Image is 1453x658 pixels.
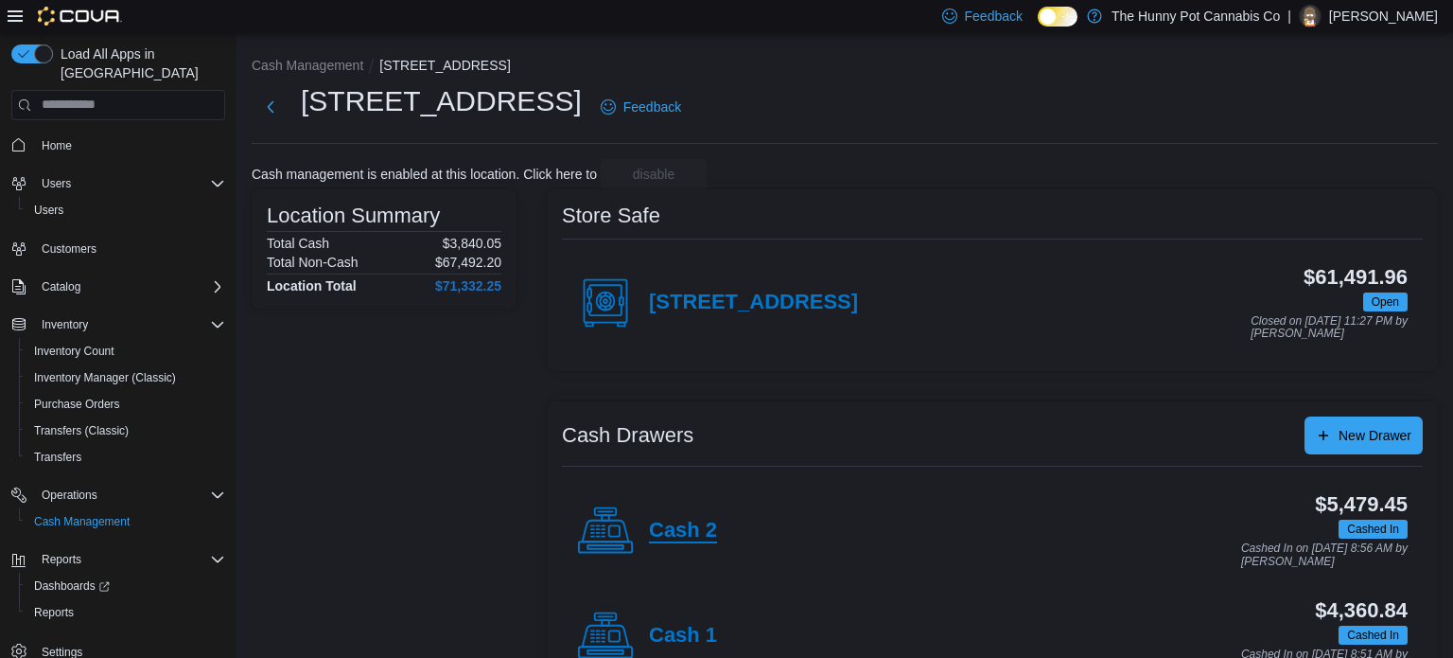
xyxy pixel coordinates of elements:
p: Cashed In on [DATE] 8:56 AM by [PERSON_NAME] [1241,542,1408,568]
nav: An example of EuiBreadcrumbs [252,56,1438,79]
h3: $5,479.45 [1315,493,1408,516]
a: Customers [34,238,104,260]
button: [STREET_ADDRESS] [379,58,510,73]
h6: Total Cash [267,236,329,251]
a: Transfers [26,446,89,469]
button: Home [4,132,233,159]
button: Cash Management [252,58,363,73]
span: Transfers (Classic) [26,419,225,442]
img: Cova [38,7,122,26]
button: Catalog [4,274,233,300]
h3: Store Safe [562,205,660,227]
p: [PERSON_NAME] [1329,5,1438,27]
h6: Total Non-Cash [267,255,359,270]
span: Home [34,133,225,157]
span: Inventory Count [34,344,114,359]
span: Open [1372,293,1399,311]
button: Inventory [34,313,96,336]
span: Cashed In [1347,521,1399,538]
span: Reports [34,548,225,571]
a: Reports [26,601,81,624]
button: Users [34,172,79,195]
span: Customers [42,241,96,257]
button: Purchase Orders [19,391,233,418]
button: Transfers (Classic) [19,418,233,444]
p: Cash management is enabled at this location. Click here to [252,167,597,182]
span: Cashed In [1339,520,1408,539]
p: Closed on [DATE] 11:27 PM by [PERSON_NAME] [1251,315,1408,341]
button: Operations [4,482,233,508]
span: Feedback [623,98,681,116]
button: Customers [4,235,233,262]
span: Operations [42,488,97,503]
button: Users [4,170,233,197]
button: Reports [4,546,233,573]
h1: [STREET_ADDRESS] [301,82,582,120]
span: Reports [26,601,225,624]
span: Reports [34,605,74,620]
h3: $4,360.84 [1315,599,1408,622]
span: Dark Mode [1038,27,1039,27]
h4: $71,332.25 [435,278,501,293]
a: Inventory Count [26,340,122,363]
button: Inventory Manager (Classic) [19,365,233,391]
span: Feedback [965,7,1023,26]
span: New Drawer [1339,426,1411,445]
h4: Cash 1 [649,624,717,649]
span: Cash Management [26,510,225,533]
button: Transfers [19,444,233,471]
span: Inventory Count [26,340,225,363]
a: Dashboards [26,575,117,597]
span: Customers [34,237,225,260]
input: Dark Mode [1038,7,1077,27]
a: Cash Management [26,510,137,533]
button: disable [601,159,707,189]
button: Inventory [4,311,233,338]
span: disable [633,165,674,184]
a: Purchase Orders [26,393,128,416]
p: The Hunny Pot Cannabis Co [1112,5,1280,27]
button: Cash Management [19,508,233,535]
button: Users [19,197,233,223]
button: Reports [19,599,233,626]
span: Dashboards [34,578,110,594]
h4: Location Total [267,278,357,293]
span: Inventory [34,313,225,336]
span: Dashboards [26,575,225,597]
a: Home [34,134,79,157]
span: Purchase Orders [34,397,120,412]
span: Inventory Manager (Classic) [26,366,225,389]
span: Transfers (Classic) [34,423,129,438]
p: $3,840.05 [443,236,501,251]
div: Abu Dauda [1299,5,1322,27]
h3: $61,491.96 [1304,266,1408,289]
span: Catalog [42,279,80,294]
button: Next [252,88,289,126]
span: Cashed In [1347,627,1399,644]
span: Users [42,176,71,191]
span: Operations [34,484,225,507]
button: Reports [34,548,89,571]
p: $67,492.20 [435,255,501,270]
span: Cashed In [1339,626,1408,645]
span: Home [42,138,72,153]
h4: Cash 2 [649,519,717,543]
a: Transfers (Classic) [26,419,136,442]
span: Purchase Orders [26,393,225,416]
span: Cash Management [34,514,130,529]
h3: Location Summary [267,205,440,227]
p: | [1287,5,1291,27]
span: Inventory Manager (Classic) [34,370,176,385]
span: Users [34,203,63,218]
button: New Drawer [1304,417,1423,454]
span: Users [34,172,225,195]
span: Load All Apps in [GEOGRAPHIC_DATA] [53,44,225,82]
h4: [STREET_ADDRESS] [649,291,858,315]
span: Open [1363,293,1408,311]
span: Transfers [26,446,225,469]
button: Inventory Count [19,338,233,365]
span: Reports [42,552,81,567]
span: Users [26,199,225,222]
span: Inventory [42,317,88,332]
h3: Cash Drawers [562,424,693,447]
